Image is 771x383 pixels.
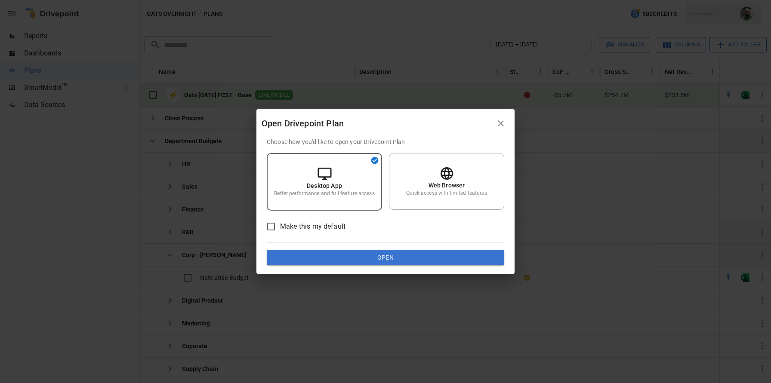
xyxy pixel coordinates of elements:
[307,181,342,190] p: Desktop App
[406,190,487,197] p: Quick access with limited features
[280,221,345,232] span: Make this my default
[262,116,492,130] div: Open Drivepoint Plan
[429,181,465,190] p: Web Browser
[274,190,374,197] p: Better performance and full feature access
[267,250,504,265] button: Open
[267,138,504,146] p: Choose how you'd like to open your Drivepoint Plan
